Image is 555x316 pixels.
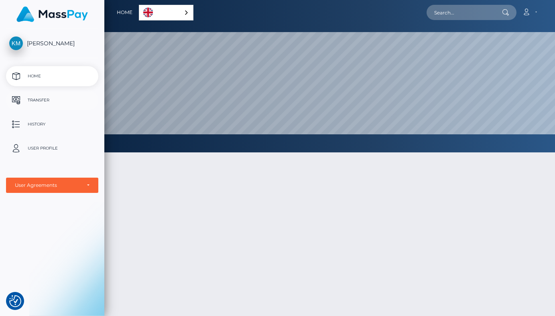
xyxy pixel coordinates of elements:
img: MassPay [16,6,88,22]
p: User Profile [9,142,95,154]
a: English [139,5,193,20]
a: Home [117,4,132,21]
button: Consent Preferences [9,295,21,307]
p: Transfer [9,94,95,106]
input: Search... [427,5,502,20]
a: History [6,114,98,134]
button: User Agreements [6,178,98,193]
aside: Language selected: English [139,5,193,20]
span: [PERSON_NAME] [6,40,98,47]
div: User Agreements [15,182,81,188]
p: Home [9,70,95,82]
p: History [9,118,95,130]
a: Transfer [6,90,98,110]
a: Home [6,66,98,86]
a: User Profile [6,138,98,158]
div: Language [139,5,193,20]
img: Revisit consent button [9,295,21,307]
